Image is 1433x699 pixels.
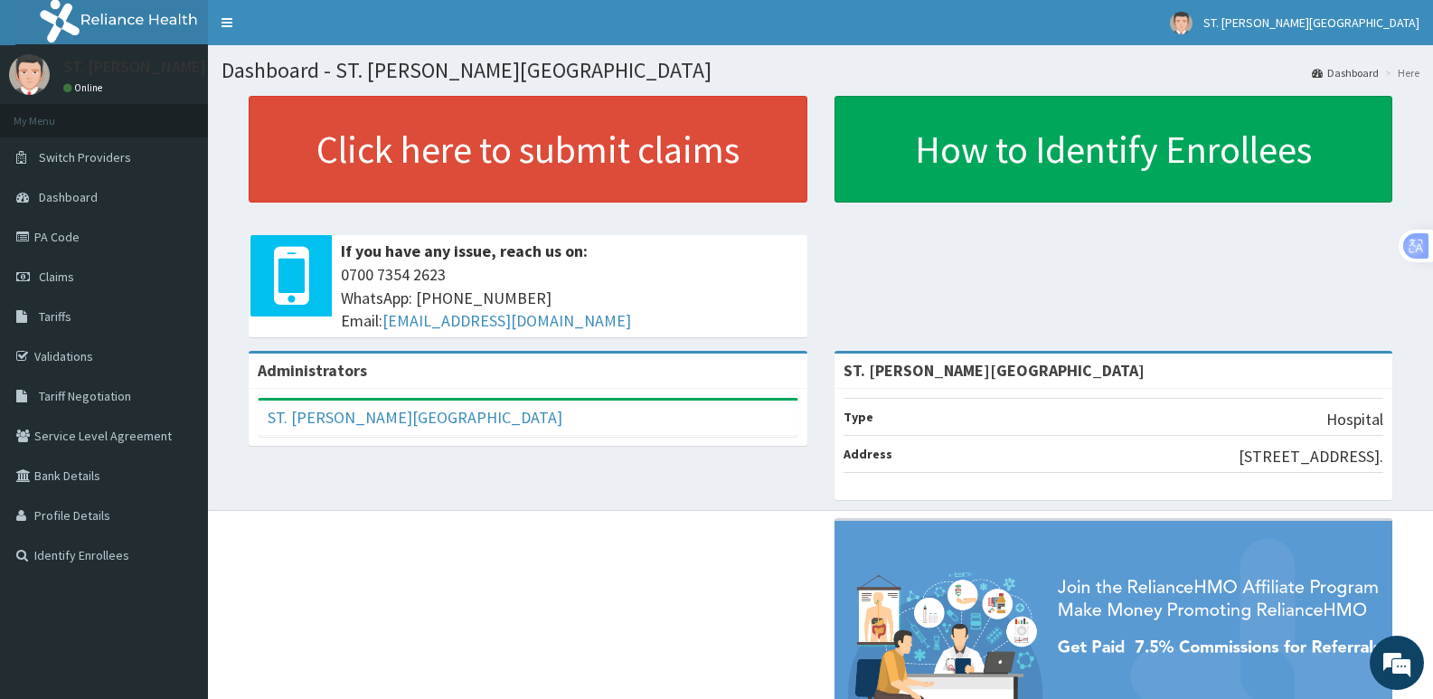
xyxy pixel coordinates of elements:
a: Online [63,81,107,94]
b: If you have any issue, reach us on: [341,241,588,261]
b: Type [844,409,873,425]
span: Switch Providers [39,149,131,165]
span: Tariffs [39,308,71,325]
span: Tariff Negotiation [39,388,131,404]
a: [EMAIL_ADDRESS][DOMAIN_NAME] [382,310,631,331]
a: Dashboard [1312,65,1379,80]
a: ST. [PERSON_NAME][GEOGRAPHIC_DATA] [268,407,562,428]
p: Hospital [1326,408,1383,431]
a: How to Identify Enrollees [834,96,1393,203]
li: Here [1381,65,1419,80]
span: Dashboard [39,189,98,205]
img: User Image [9,54,50,95]
p: [STREET_ADDRESS]. [1239,445,1383,468]
span: Claims [39,269,74,285]
span: 0700 7354 2623 WhatsApp: [PHONE_NUMBER] Email: [341,263,798,333]
img: User Image [1170,12,1193,34]
span: ST. [PERSON_NAME][GEOGRAPHIC_DATA] [1203,14,1419,31]
p: ST. [PERSON_NAME][GEOGRAPHIC_DATA] [63,59,355,75]
b: Address [844,446,892,462]
a: Click here to submit claims [249,96,807,203]
strong: ST. [PERSON_NAME][GEOGRAPHIC_DATA] [844,360,1145,381]
h1: Dashboard - ST. [PERSON_NAME][GEOGRAPHIC_DATA] [222,59,1419,82]
b: Administrators [258,360,367,381]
